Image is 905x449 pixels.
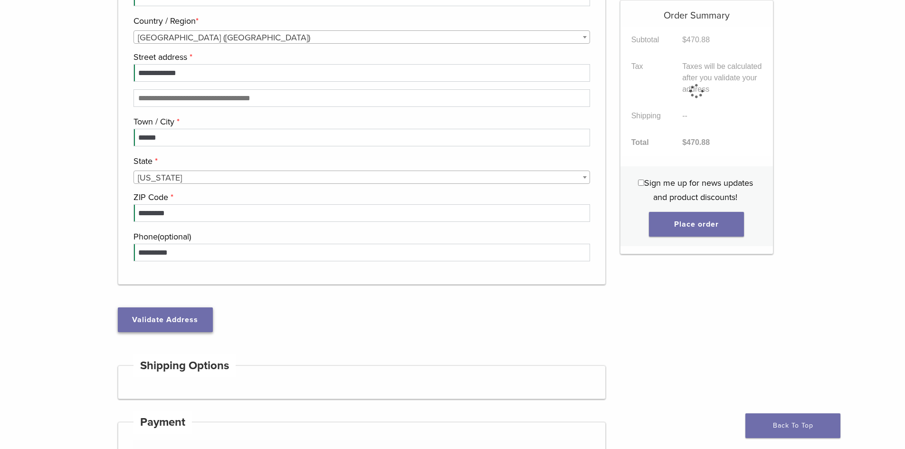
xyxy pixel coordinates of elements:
label: State [133,154,588,168]
button: Place order [649,212,744,237]
span: Illinois [134,171,590,184]
span: Country / Region [133,30,591,44]
a: Back To Top [745,413,840,438]
span: United States (US) [134,31,590,44]
button: Validate Address [118,307,213,332]
label: Street address [133,50,588,64]
span: State [133,171,591,184]
label: ZIP Code [133,190,588,204]
input: Sign me up for news updates and product discounts! [638,180,644,186]
label: Town / City [133,115,588,129]
label: Country / Region [133,14,588,28]
label: Phone [133,229,588,244]
span: (optional) [158,231,191,242]
span: Sign me up for news updates and product discounts! [644,178,753,202]
h4: Shipping Options [133,354,236,377]
h4: Payment [133,411,192,434]
h5: Order Summary [620,0,773,21]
